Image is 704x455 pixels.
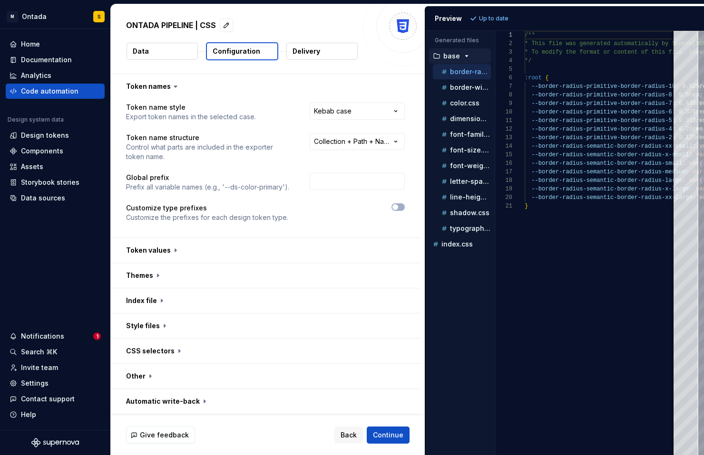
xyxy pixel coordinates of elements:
[531,117,675,124] span: --border-radius-primitive-border-radius-5:
[6,190,105,206] a: Data sources
[367,427,410,444] button: Continue
[21,193,65,203] div: Data sources
[6,344,105,360] button: Search ⌘K
[6,159,105,174] a: Assets
[22,12,47,21] div: Ontada
[8,116,64,123] div: Design system data
[531,177,685,184] span: --border-radius-semantic-border-radius-large:
[531,92,675,98] span: --border-radius-primitive-border-radius-8:
[525,75,542,81] span: :root
[495,99,512,108] div: 9
[6,407,105,422] button: Help
[127,43,198,60] button: Data
[495,116,512,125] div: 11
[126,182,289,192] p: Prefix all variable names (e.g., '--ds-color-primary').
[525,203,528,209] span: }
[441,240,473,248] p: index.css
[450,193,491,201] p: line-height.css
[21,162,43,171] div: Assets
[450,162,491,170] p: font-weight.css
[6,143,105,159] a: Components
[6,37,105,52] a: Home
[435,37,485,44] p: Generated files
[21,39,40,49] div: Home
[341,430,357,440] span: Back
[6,329,105,344] button: Notifications1
[433,192,491,202] button: line-height.css
[450,99,479,107] p: color.css
[450,225,491,232] p: typography.css
[495,31,512,39] div: 1
[206,42,278,60] button: Configuration
[126,112,256,122] p: Export token names in the selected case.
[443,52,460,60] p: base
[213,47,260,56] p: Configuration
[495,48,512,57] div: 3
[31,438,79,447] svg: Supernova Logo
[450,131,491,138] p: font-family.css
[531,186,692,192] span: --border-radius-semantic-border-radius-x-large:
[126,213,288,222] p: Customize the prefixes for each design token type.
[495,193,512,202] div: 20
[433,161,491,171] button: font-weight.css
[6,52,105,67] a: Documentation
[433,114,491,124] button: dimension.css
[495,108,512,116] div: 10
[2,6,108,27] button: MOntadaS
[531,83,679,90] span: --border-radius-primitive-border-radius-10:
[21,332,64,341] div: Notifications
[495,74,512,82] div: 6
[6,68,105,83] a: Analytics
[126,203,288,213] p: Customize type prefixes
[433,82,491,93] button: border-width.css
[6,128,105,143] a: Design tokens
[495,65,512,74] div: 5
[433,176,491,187] button: letter-spacing.css
[21,394,75,404] div: Contact support
[140,430,189,440] span: Give feedback
[126,19,216,31] p: ONTADA PIPELINE | CSS
[531,169,689,175] span: --border-radius-semantic-border-radius-medium:
[531,143,696,150] span: --border-radius-semantic-border-radius-xx-small:
[21,71,51,80] div: Analytics
[495,125,512,133] div: 12
[531,126,675,133] span: --border-radius-primitive-border-radius-4:
[21,410,36,419] div: Help
[21,146,63,156] div: Components
[531,152,692,158] span: --border-radius-semantic-border-radius-x-small:
[495,91,512,99] div: 8
[21,86,78,96] div: Code automation
[525,49,693,56] span: * To modify the format or content of this file, p
[6,175,105,190] a: Storybook stories
[6,360,105,375] a: Invite team
[93,332,101,340] span: 1
[21,131,69,140] div: Design tokens
[495,133,512,142] div: 13
[435,14,462,23] div: Preview
[495,57,512,65] div: 4
[433,208,491,218] button: shadow.css
[495,82,512,91] div: 7
[433,223,491,234] button: typography.css
[21,178,79,187] div: Storybook stories
[479,15,508,22] p: Up to date
[286,43,358,60] button: Delivery
[433,98,491,108] button: color.css
[531,109,675,115] span: --border-radius-primitive-border-radius-6:
[525,40,693,47] span: * This file was generated automatically by Supern
[126,133,293,142] p: Token name structure
[450,115,491,123] p: dimension.css
[450,146,491,154] p: font-size.css
[495,39,512,48] div: 2
[429,51,491,61] button: base
[433,129,491,140] button: font-family.css
[21,347,57,357] div: Search ⌘K
[450,178,491,185] p: letter-spacing.css
[531,160,685,167] span: --border-radius-semantic-border-radius-small:
[126,427,195,444] button: Give feedback
[293,47,320,56] p: Delivery
[126,103,256,112] p: Token name style
[450,68,491,76] p: border-radius.css
[433,66,491,77] button: border-radius.css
